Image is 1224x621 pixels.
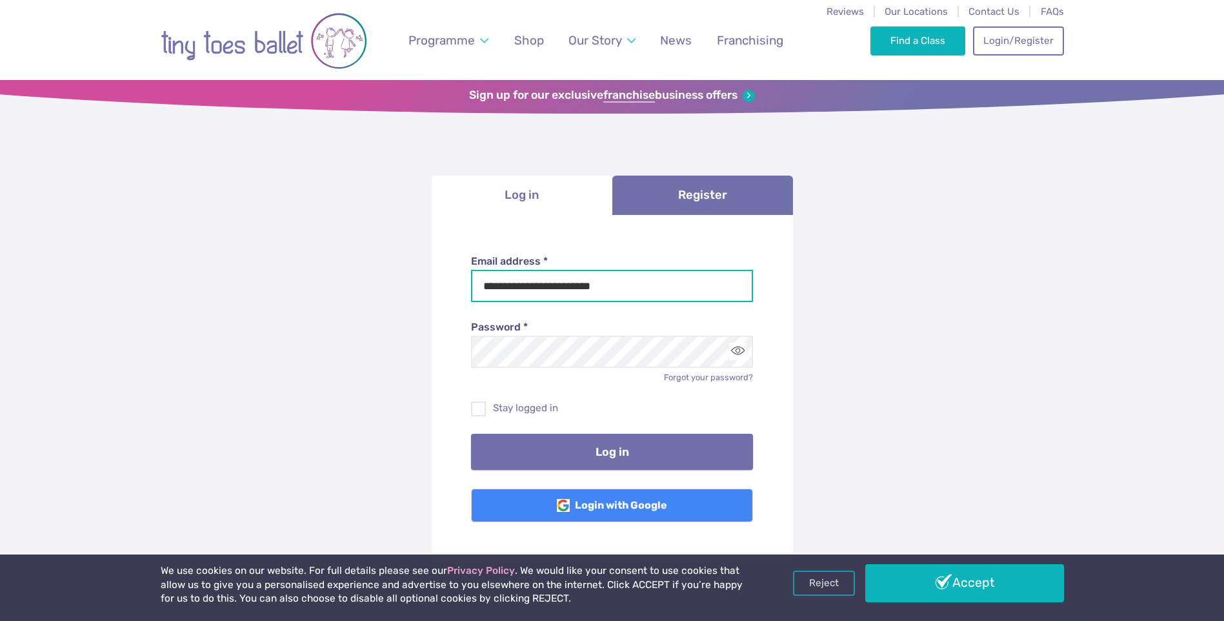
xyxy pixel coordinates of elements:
a: Accept [865,564,1064,602]
a: Our Story [562,25,641,56]
a: Contact Us [968,6,1019,17]
button: Log in [471,434,753,470]
label: Stay logged in [471,402,753,415]
a: Find a Class [870,26,965,55]
a: Login/Register [973,26,1063,55]
img: tiny toes ballet [161,8,367,74]
a: Our Locations [885,6,948,17]
label: Email address * [471,254,753,269]
button: Toggle password visibility [729,343,747,360]
strong: franchise [603,88,655,103]
span: Programme [408,33,475,48]
span: Our Story [568,33,622,48]
label: Password * [471,320,753,334]
div: Log in [432,215,793,562]
a: FAQs [1041,6,1064,17]
a: Login with Google [471,489,753,522]
a: News [654,25,698,56]
a: Programme [402,25,494,56]
a: Privacy Policy [447,565,515,576]
a: Franchising [710,25,789,56]
span: Franchising [717,33,783,48]
a: Reject [793,571,855,595]
span: Shop [514,33,544,48]
a: Register [612,176,793,215]
a: Reviews [827,6,864,17]
a: Shop [508,25,550,56]
p: We use cookies on our website. For full details please see our . We would like your consent to us... [161,564,748,606]
img: Google Logo [557,499,570,512]
span: News [660,33,692,48]
a: Forgot your password? [664,372,753,382]
a: Sign up for our exclusivefranchisebusiness offers [469,88,755,103]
